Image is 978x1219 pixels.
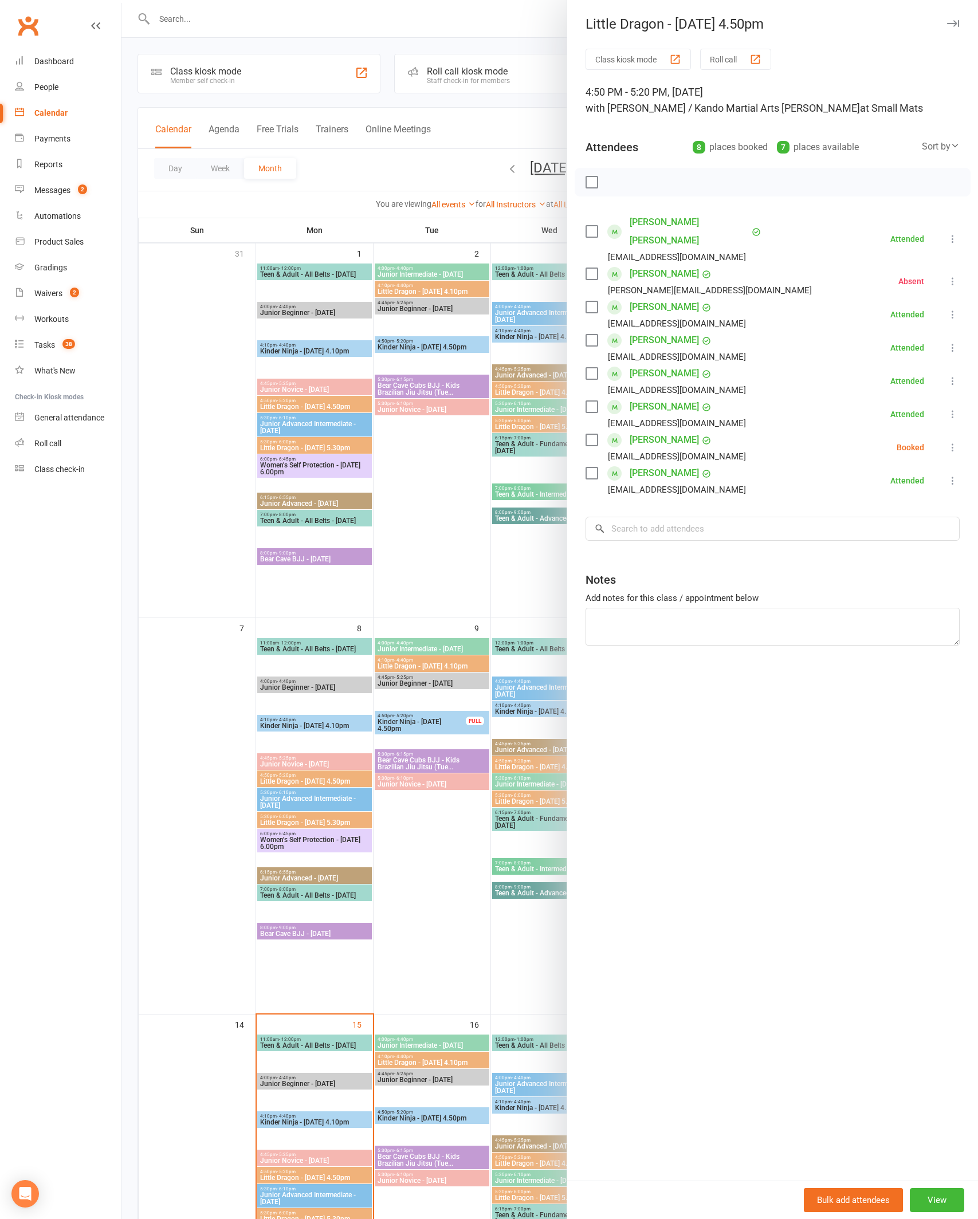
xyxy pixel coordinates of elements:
div: Absent [898,277,924,285]
a: Gradings [15,255,121,281]
div: 8 [693,141,705,154]
a: Calendar [15,100,121,126]
div: Little Dragon - [DATE] 4.50pm [567,16,978,32]
div: Booked [897,443,924,451]
a: Roll call [15,431,121,457]
div: 4:50 PM - 5:20 PM, [DATE] [586,84,960,116]
div: People [34,82,58,92]
div: Reports [34,160,62,169]
input: Search to add attendees [586,517,960,541]
a: Tasks 38 [15,332,121,358]
div: 7 [777,141,790,154]
div: places booked [693,139,768,155]
div: Dashboard [34,57,74,66]
div: Workouts [34,314,69,324]
div: Sort by [922,139,960,154]
div: [EMAIL_ADDRESS][DOMAIN_NAME] [608,383,746,398]
span: 38 [62,339,75,349]
div: Attended [890,377,924,385]
button: Bulk add attendees [804,1188,903,1212]
span: 2 [78,184,87,194]
a: Messages 2 [15,178,121,203]
a: Workouts [15,306,121,332]
button: Class kiosk mode [586,49,691,70]
a: Product Sales [15,229,121,255]
div: Attendees [586,139,638,155]
div: Add notes for this class / appointment below [586,591,960,605]
a: [PERSON_NAME] [630,331,699,349]
div: [EMAIL_ADDRESS][DOMAIN_NAME] [608,482,746,497]
div: Attended [890,235,924,243]
div: Payments [34,134,70,143]
div: [EMAIL_ADDRESS][DOMAIN_NAME] [608,250,746,265]
div: Attended [890,410,924,418]
div: places available [777,139,859,155]
div: General attendance [34,413,104,422]
button: View [910,1188,964,1212]
div: Automations [34,211,81,221]
span: 2 [70,288,79,297]
a: Class kiosk mode [15,457,121,482]
a: Dashboard [15,49,121,74]
a: Automations [15,203,121,229]
div: Roll call [34,439,61,448]
div: Gradings [34,263,67,272]
span: at Small Mats [860,102,923,114]
div: [EMAIL_ADDRESS][DOMAIN_NAME] [608,449,746,464]
div: Open Intercom Messenger [11,1180,39,1208]
div: Notes [586,572,616,588]
div: Product Sales [34,237,84,246]
div: Tasks [34,340,55,349]
a: General attendance kiosk mode [15,405,121,431]
button: Roll call [700,49,771,70]
a: [PERSON_NAME] [630,431,699,449]
a: Reports [15,152,121,178]
div: What's New [34,366,76,375]
a: Clubworx [14,11,42,40]
a: Waivers 2 [15,281,121,306]
a: [PERSON_NAME] [630,398,699,416]
div: Waivers [34,289,62,298]
div: [EMAIL_ADDRESS][DOMAIN_NAME] [608,416,746,431]
div: [PERSON_NAME][EMAIL_ADDRESS][DOMAIN_NAME] [608,283,812,298]
a: What's New [15,358,121,384]
div: Calendar [34,108,68,117]
div: Attended [890,477,924,485]
a: [PERSON_NAME] [630,464,699,482]
div: [EMAIL_ADDRESS][DOMAIN_NAME] [608,316,746,331]
div: Class check-in [34,465,85,474]
span: with [PERSON_NAME] / Kando Martial Arts [PERSON_NAME] [586,102,860,114]
a: [PERSON_NAME] [630,265,699,283]
a: Payments [15,126,121,152]
div: Messages [34,186,70,195]
div: Attended [890,344,924,352]
div: [EMAIL_ADDRESS][DOMAIN_NAME] [608,349,746,364]
div: Attended [890,310,924,318]
a: [PERSON_NAME] [PERSON_NAME] [630,213,749,250]
a: People [15,74,121,100]
a: [PERSON_NAME] [630,298,699,316]
a: [PERSON_NAME] [630,364,699,383]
